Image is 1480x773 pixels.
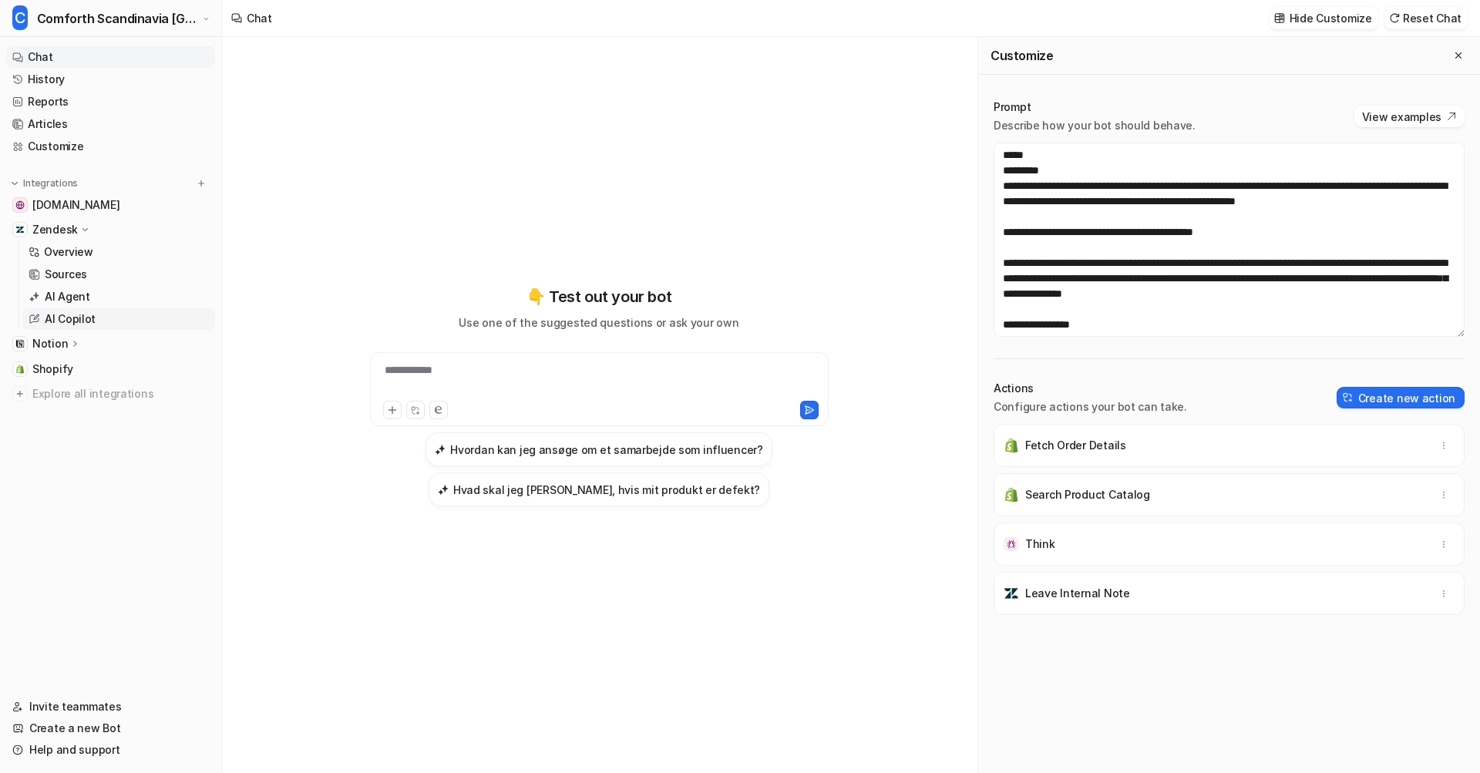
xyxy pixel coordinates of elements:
a: Sources [22,264,215,285]
p: Think [1025,536,1055,552]
p: Actions [994,381,1187,396]
a: Articles [6,113,215,135]
p: Describe how your bot should behave. [994,118,1196,133]
img: Leave Internal Note icon [1004,586,1019,601]
img: Think icon [1004,536,1019,552]
p: Fetch Order Details [1025,438,1126,453]
img: reset [1389,12,1400,24]
a: ShopifyShopify [6,358,215,380]
a: Overview [22,241,215,263]
button: Hvad skal jeg gøre, hvis mit produkt er defekt?Hvad skal jeg [PERSON_NAME], hvis mit produkt er d... [429,472,769,506]
a: Help and support [6,739,215,761]
div: Chat [247,10,272,26]
span: C [12,5,28,30]
p: Sources [45,267,87,282]
p: AI Agent [45,289,90,304]
a: Explore all integrations [6,383,215,405]
p: Notion [32,336,68,351]
p: Zendesk [32,222,78,237]
p: Leave Internal Note [1025,586,1130,601]
h2: Customize [991,48,1053,63]
a: AI Agent [22,286,215,308]
p: Search Product Catalog [1025,487,1150,502]
a: AI Copilot [22,308,215,330]
p: Overview [44,244,93,260]
img: create-action-icon.svg [1343,392,1354,403]
a: Chat [6,46,215,68]
a: Reports [6,91,215,113]
a: Customize [6,136,215,157]
button: Integrations [6,176,82,191]
a: Create a new Bot [6,718,215,739]
img: Search Product Catalog icon [1004,487,1019,502]
p: Configure actions your bot can take. [994,399,1187,415]
a: Invite teammates [6,696,215,718]
button: Close flyout [1449,46,1468,65]
span: Explore all integrations [32,381,209,406]
span: Comforth Scandinavia [GEOGRAPHIC_DATA] [37,8,199,29]
a: comforth.dk[DOMAIN_NAME] [6,194,215,216]
p: Hide Customize [1290,10,1372,26]
span: Shopify [32,361,73,377]
img: Fetch Order Details icon [1004,438,1019,453]
img: Hvordan kan jeg ansøge om et samarbejde som influencer? [435,444,446,455]
button: Reset Chat [1384,7,1468,29]
img: customize [1274,12,1285,24]
img: Hvad skal jeg gøre, hvis mit produkt er defekt? [438,484,449,496]
button: Hvordan kan jeg ansøge om et samarbejde som influencer?Hvordan kan jeg ansøge om et samarbejde so... [425,432,772,466]
span: [DOMAIN_NAME] [32,197,119,213]
img: Zendesk [15,225,25,234]
button: View examples [1354,106,1465,127]
p: Integrations [23,177,78,190]
h3: Hvordan kan jeg ansøge om et samarbejde som influencer? [450,442,763,458]
img: explore all integrations [12,386,28,402]
h3: Hvad skal jeg [PERSON_NAME], hvis mit produkt er defekt? [453,482,760,498]
img: comforth.dk [15,200,25,210]
p: Use one of the suggested questions or ask your own [459,314,738,331]
a: History [6,69,215,90]
p: Prompt [994,99,1196,115]
p: 👇 Test out your bot [526,285,671,308]
button: Hide Customize [1270,7,1378,29]
button: Create new action [1337,387,1465,408]
img: Shopify [15,365,25,374]
img: expand menu [9,178,20,189]
p: AI Copilot [45,311,96,327]
img: Notion [15,339,25,348]
img: menu_add.svg [196,178,207,189]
